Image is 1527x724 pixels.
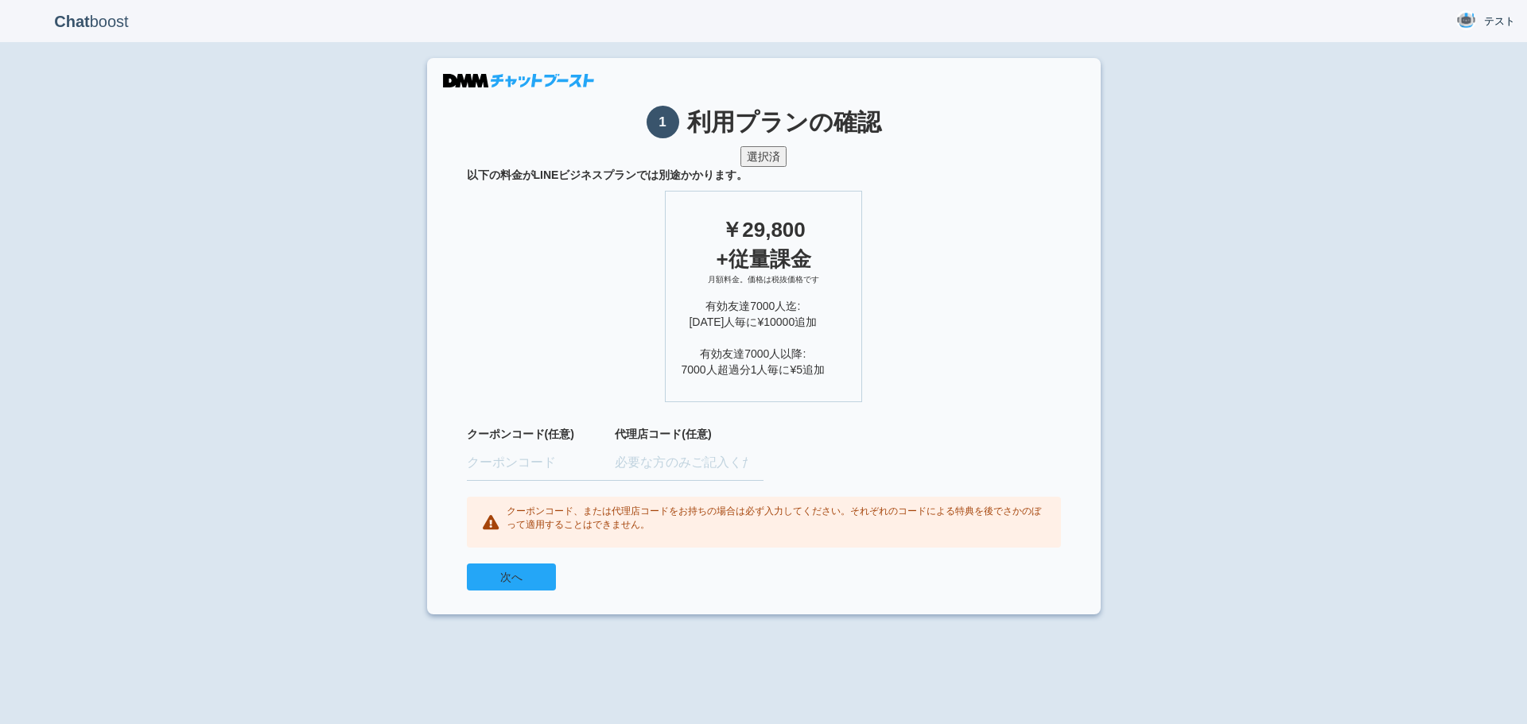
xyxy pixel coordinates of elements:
h1: 利用プランの確認 [467,106,1061,138]
img: User Image [1456,10,1476,30]
button: 選択済 [740,146,787,167]
input: クーポンコード [467,446,616,481]
div: 月額料金。価格は税抜価格です [682,274,846,298]
b: Chat [54,13,89,30]
p: クーポンコード、または代理店コードをお持ちの場合は必ず入力してください。それぞれのコードによる特典を後でさかのぼって適用することはできません。 [507,505,1045,532]
div: 有効友達7000人迄: [DATE]人毎に¥10000追加 有効友達7000人以降: 7000人超過分1人毎に¥5追加 [682,298,846,377]
img: DMMチャットブースト [443,74,594,87]
label: 代理店コード(任意) [615,426,763,442]
span: 以下の料金がLINEビジネスプランでは別途かかります。 [467,167,1061,183]
label: クーポンコード(任意) [467,426,616,442]
span: 1 [647,106,679,138]
span: テスト [1484,14,1515,29]
input: 必要な方のみご記入ください [615,446,763,481]
button: 次へ [467,563,556,590]
p: boost [12,2,171,41]
div: ￥29,800 +従量課金 [682,215,846,274]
